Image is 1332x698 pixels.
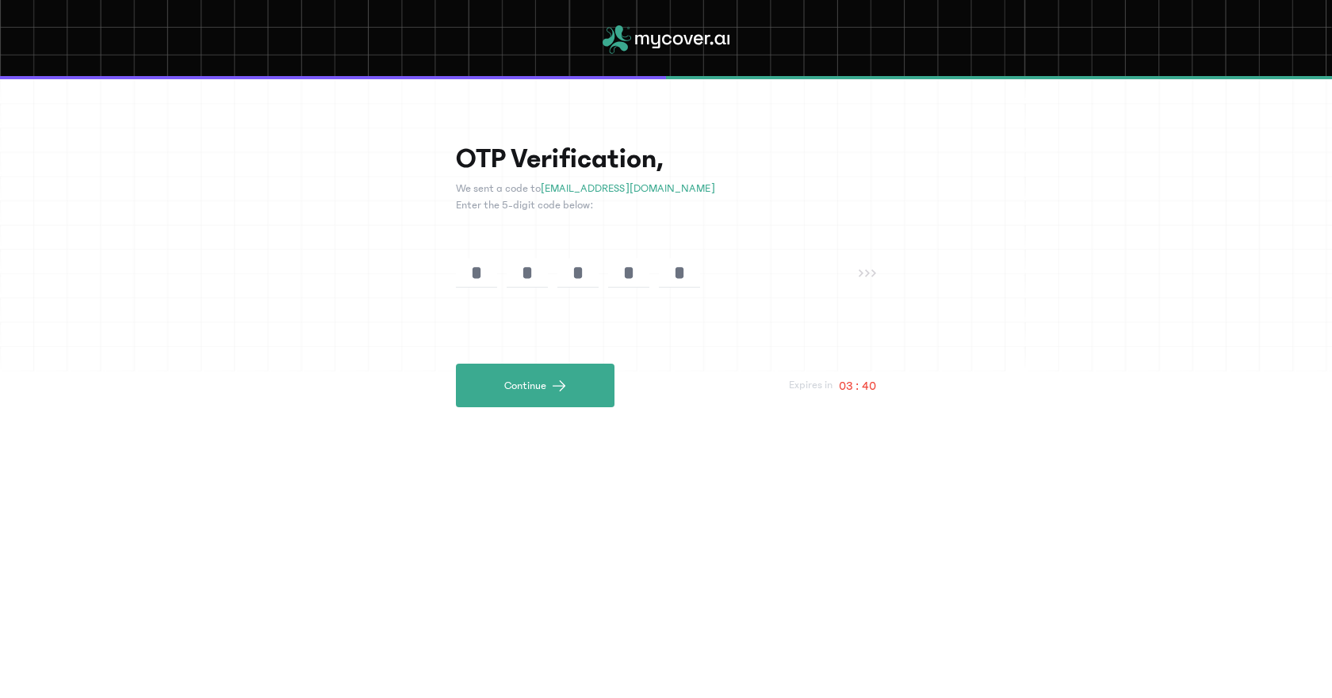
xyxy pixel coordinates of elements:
p: We sent a code to [456,181,876,197]
p: Enter the 5-digit code below: [456,197,876,214]
h1: OTP Verification, [456,143,876,174]
p: Expires in [789,377,832,394]
button: Continue [456,364,614,407]
p: 03 : 40 [839,376,876,395]
span: [EMAIL_ADDRESS][DOMAIN_NAME] [541,182,715,195]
